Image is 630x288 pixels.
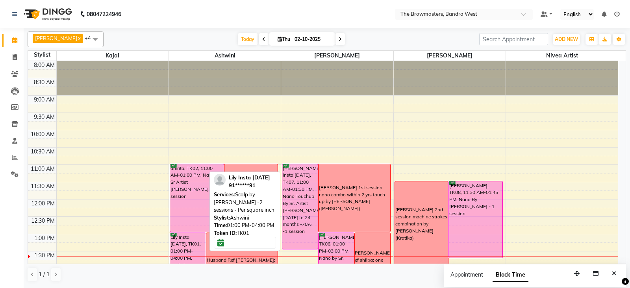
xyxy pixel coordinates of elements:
[281,51,393,61] span: [PERSON_NAME]
[214,191,235,198] span: Services:
[30,199,56,208] div: 12:00 PM
[506,51,618,61] span: Nivea Artist
[394,51,506,61] span: [PERSON_NAME]
[29,148,56,156] div: 10:30 AM
[85,35,97,41] span: +4
[449,181,502,258] div: [PERSON_NAME], TK08, 11:30 AM-01:45 PM, Nano By [PERSON_NAME] - 1 session
[32,113,56,121] div: 9:30 AM
[214,214,276,222] div: Ashwini
[29,165,56,173] div: 11:00 AM
[353,249,391,284] div: [PERSON_NAME] ref shilpa: one session only machine strokes paid 5k kajal
[170,164,224,232] div: amrita, TK02, 11:00 AM-01:00 PM, Nano by Sr Artist [PERSON_NAME] - 1 session
[214,229,276,237] div: TK01
[29,182,56,190] div: 11:30 AM
[169,51,281,61] span: Ashwini
[29,130,56,138] div: 10:00 AM
[608,268,620,280] button: Close
[214,222,276,229] div: 01:00 PM-04:00 PM
[238,33,258,45] span: Today
[214,230,237,236] span: Token ID:
[57,51,169,61] span: Kajal
[319,184,390,212] div: [PERSON_NAME] 1st session nano combo within 2 yrs touch up by [PERSON_NAME]([PERSON_NAME])
[292,33,332,45] input: 2025-10-02
[214,214,230,221] span: Stylist:
[214,174,226,186] img: profile
[395,206,448,241] div: [PERSON_NAME] 2nd session machine strokes combination by [PERSON_NAME] (Kratika)
[32,96,56,104] div: 9:00 AM
[20,3,74,25] img: logo
[35,35,77,41] span: [PERSON_NAME]
[33,251,56,260] div: 1:30 PM
[214,191,274,213] span: Scalp by [PERSON_NAME] -2 sessions - Per square inch
[450,271,483,278] span: Appointment
[214,222,227,228] span: Time:
[282,164,318,249] div: [PERSON_NAME] insta [DATE], TK07, 11:00 AM-01:30 PM, Nano Touchup By Sr. Artist [PERSON_NAME] [DA...
[32,61,56,69] div: 8:00 AM
[555,36,578,42] span: ADD NEW
[87,3,121,25] b: 08047224946
[229,174,270,181] span: Lily Insta [DATE]
[479,33,548,45] input: Search Appointment
[77,35,81,41] a: x
[553,34,580,45] button: ADD NEW
[276,36,292,42] span: Thu
[32,78,56,87] div: 8:30 AM
[39,270,50,279] span: 1 / 1
[33,234,56,242] div: 1:00 PM
[30,217,56,225] div: 12:30 PM
[28,51,56,59] div: Stylist
[493,268,528,282] span: Block Time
